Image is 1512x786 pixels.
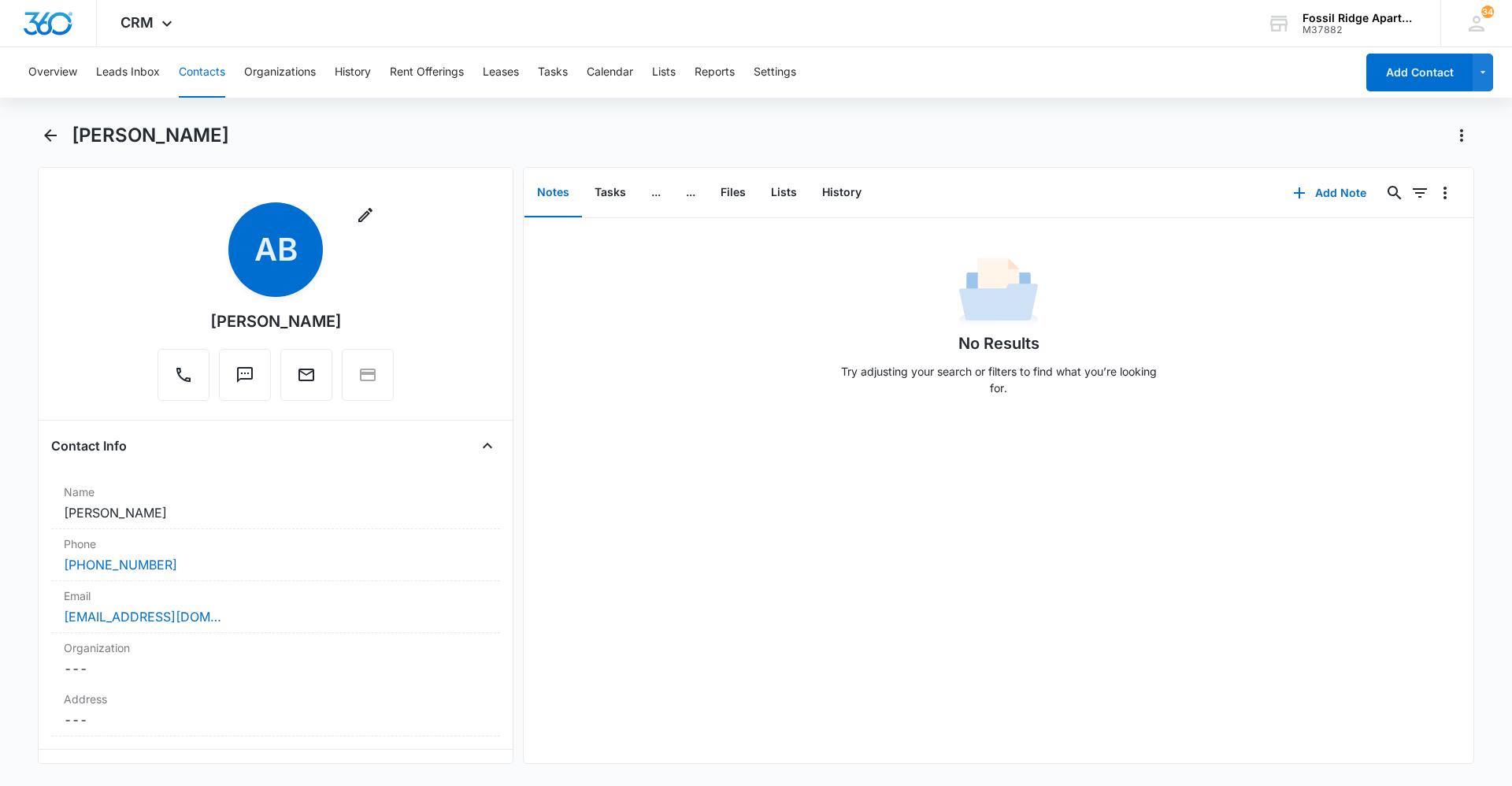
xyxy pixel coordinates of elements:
button: Files [708,169,758,217]
button: Actions [1449,123,1474,148]
label: Email [64,588,487,604]
label: Phone [64,536,487,552]
button: Back [38,123,62,148]
div: [PERSON_NAME] [210,310,342,333]
dd: --- [64,659,487,678]
label: Organization [64,640,487,656]
button: Organizations [244,47,316,98]
label: Address [64,691,487,707]
div: Phone[PHONE_NUMBER] [51,529,500,581]
button: Tasks [582,169,639,217]
label: Name [64,484,487,500]
div: Organization--- [51,633,500,684]
button: Filters [1407,180,1432,206]
button: Call [157,349,209,401]
button: ... [639,169,673,217]
div: Address--- [51,684,500,736]
span: AB [228,202,323,297]
a: Call [157,373,209,387]
a: [PHONE_NUMBER] [64,555,177,574]
button: Email [280,349,332,401]
button: Search... [1382,180,1407,206]
button: Lists [652,47,676,98]
button: Overview [28,47,77,98]
button: Tasks [538,47,568,98]
button: Close [475,433,500,458]
a: [EMAIL_ADDRESS][DOMAIN_NAME] [64,607,221,626]
button: Text [219,349,271,401]
button: Overflow Menu [1432,180,1458,206]
span: 34 [1481,6,1494,18]
h1: No Results [958,332,1039,355]
button: Lists [758,169,810,217]
div: account id [1303,24,1417,35]
a: Text [219,373,271,387]
dd: --- [64,710,487,729]
div: Email[EMAIL_ADDRESS][DOMAIN_NAME] [51,581,500,633]
p: Try adjusting your search or filters to find what you’re looking for. [833,363,1164,396]
button: Reports [695,47,735,98]
dd: [PERSON_NAME] [64,503,487,522]
h4: Contact Info [51,436,127,455]
button: History [335,47,371,98]
h1: [PERSON_NAME] [72,124,229,147]
button: Add Contact [1366,54,1473,91]
button: Rent Offerings [390,47,464,98]
button: Notes [524,169,582,217]
img: No Data [959,253,1038,332]
span: CRM [120,14,154,31]
button: Leads Inbox [96,47,160,98]
button: Contacts [179,47,225,98]
a: Email [280,373,332,387]
div: account name [1303,12,1417,24]
button: Add Note [1277,174,1382,212]
button: Settings [754,47,796,98]
button: ... [673,169,708,217]
button: History [810,169,874,217]
button: Leases [483,47,519,98]
div: notifications count [1481,6,1494,18]
button: Calendar [587,47,633,98]
div: Name[PERSON_NAME] [51,477,500,529]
